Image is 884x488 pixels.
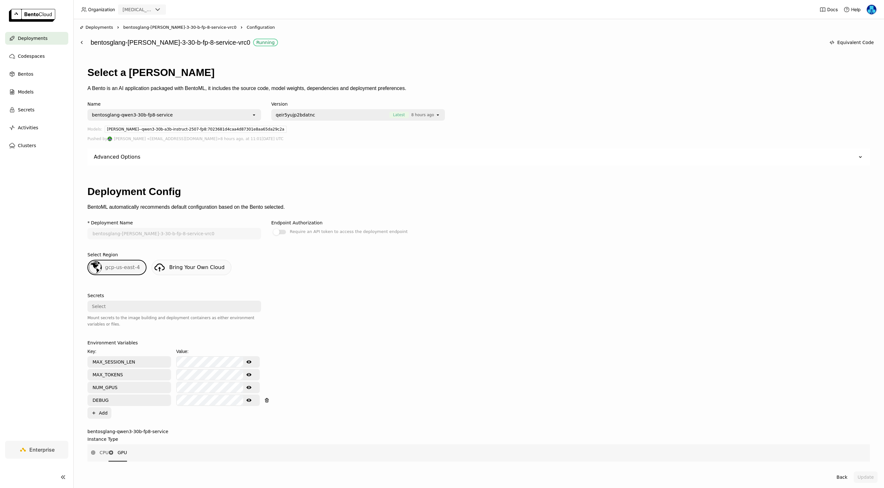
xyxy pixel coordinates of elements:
button: Update [854,471,878,483]
div: Value: [176,348,260,355]
span: 8 hours ago [411,112,434,118]
span: Bentos [18,70,33,78]
div: bentosglang-[PERSON_NAME]-3-30-b-fp-8-service-vrc0 [91,36,822,49]
a: Bring Your Own Cloud [152,260,231,275]
label: bentosglang-qwen3-30b-fp8-service [87,429,870,434]
button: Show password text [243,370,255,380]
span: qeir5yujp2bdatnc [276,112,315,118]
input: Selected revia. [153,7,154,13]
input: name of deployment (autogenerated if blank) [88,229,260,239]
button: Back [833,471,851,483]
div: Deployments [80,24,113,31]
a: Bentos [5,68,68,80]
span: CPU [100,449,109,456]
div: Advanced Options [87,149,870,165]
button: Show password text [243,357,255,367]
span: [PERSON_NAME] <[EMAIL_ADDRESS][DOMAIN_NAME]> [114,135,220,142]
span: Activities [18,124,38,131]
span: GPU [117,449,127,456]
span: Clusters [18,142,36,149]
span: bentosglang-[PERSON_NAME]-3-30-b-fp-8-service-vrc0 [123,24,236,31]
div: Deployment Name [91,220,133,225]
a: Docs [820,6,838,13]
div: Help [843,6,861,13]
svg: Show password text [246,398,251,403]
span: Bring Your Own Cloud [169,264,224,270]
svg: open [435,112,440,117]
nav: Breadcrumbs navigation [80,24,878,31]
div: Instance Type [87,437,118,442]
svg: Right [116,25,121,30]
span: Enterprise [29,447,55,453]
img: logo [9,9,55,22]
div: Key: [87,348,171,355]
div: [PERSON_NAME]--qwen3-30b-a3b-instruct-2507-fp8:7023681d4caa4d87301e8aa65da29c2a [105,126,287,133]
input: Key [88,370,170,380]
div: Advanced Options [94,154,140,160]
div: Pushed by 8 hours ago, at 11:01[DATE] UTC [87,135,870,142]
svg: Show password text [246,385,251,390]
img: Shenyang Zhao [108,137,112,141]
div: Require an API token to access the deployment endpoint [290,228,408,236]
button: Show password text [243,395,255,405]
span: Configuration [247,24,275,31]
span: gcp-us-east-4 [105,264,140,270]
div: Name [87,101,261,107]
span: Deployments [18,34,48,42]
div: Running [256,40,274,45]
svg: Down [857,154,864,160]
img: Yi Guo [867,5,876,14]
input: Key [88,395,170,405]
input: Key [88,357,170,367]
div: [MEDICAL_DATA] [123,6,153,13]
p: BentoML automatically recommends default configuration based on the Bento selected. [87,204,870,210]
div: bentosglang-qwen3-30b-fp8-service [92,112,173,118]
svg: Show password text [246,359,251,364]
h1: Deployment Config [87,186,870,198]
span: Codespaces [18,52,45,60]
div: Models: [87,126,102,135]
a: Codespaces [5,50,68,63]
div: Select Region [87,252,118,257]
a: Models [5,86,68,98]
input: Key [88,382,170,393]
button: Equivalent Code [826,37,878,48]
span: Secrets [18,106,34,114]
a: Enterprise [5,441,68,459]
div: gcp-us-east-4 [87,260,146,275]
svg: Right [239,25,244,30]
span: Help [851,7,861,12]
div: Endpoint Authorization [271,220,323,225]
p: A Bento is an AI application packaged with BentoML, it includes the source code, model weights, d... [87,86,870,91]
div: Secrets [87,293,104,298]
span: Docs [827,7,838,12]
a: Activities [5,121,68,134]
span: Latest [389,112,409,118]
a: Clusters [5,139,68,152]
span: Organization [88,7,115,12]
button: Add [87,407,111,419]
div: Version [271,101,445,107]
div: Mount secrets to the image building and deployment containers as either environment variables or ... [87,315,261,327]
a: Deployments [5,32,68,45]
svg: open [251,112,257,117]
div: Select [92,303,106,310]
span: Deployments [86,24,113,31]
span: Models [18,88,34,96]
div: Environment Variables [87,340,138,345]
svg: Plus [91,410,96,416]
button: Show password text [243,382,255,393]
svg: Show password text [246,372,251,377]
a: Secrets [5,103,68,116]
h1: Select a [PERSON_NAME] [87,67,870,79]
